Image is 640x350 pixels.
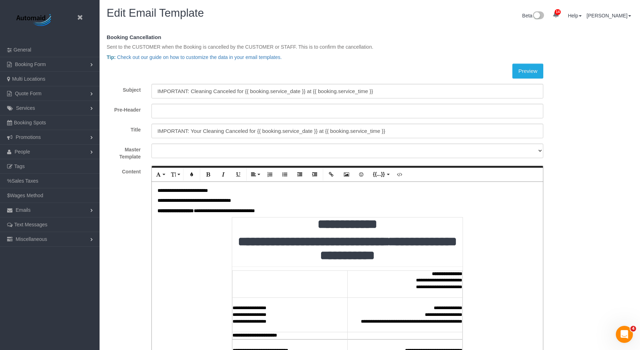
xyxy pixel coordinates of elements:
[117,54,282,60] a: Check out our guide on how to customize the data in your email templates.
[14,47,31,53] span: General
[393,168,406,181] button: Code View
[14,120,46,125] span: Booking Spots
[15,149,30,155] span: People
[107,7,204,19] span: Edit Email Template
[616,326,633,343] iframe: Intercom live chat
[101,124,146,133] label: Title
[532,11,544,21] img: New interface
[522,13,544,18] a: Beta
[16,134,41,140] span: Promotions
[168,168,182,181] button: Font Size
[372,171,385,177] span: {{...}}
[630,326,636,332] span: 4
[153,168,167,181] button: Font Family
[11,178,38,184] span: Sales Taxes
[14,163,25,169] span: Tags
[217,168,230,181] button: Italic (⌘I)
[248,168,262,181] button: Align
[101,104,146,113] label: Pre-Header
[263,168,277,181] button: Ordered List
[10,193,43,198] span: Wages Method
[549,7,563,23] a: 14
[555,9,561,15] span: 14
[340,168,353,181] button: Insert Image (⌘P)
[512,64,543,79] button: Preview
[325,168,338,181] button: Insert Link (⌘K)
[231,168,245,181] button: Underline (⌘U)
[185,168,198,181] button: Colors
[15,91,42,96] span: Quote Form
[587,13,631,18] a: [PERSON_NAME]
[16,236,47,242] span: Miscellaneous
[101,166,146,175] label: Content
[107,54,116,60] strong: Tip:
[202,168,215,181] button: Bold (⌘B)
[568,13,582,18] a: Help
[308,168,321,181] button: Increase Indent (⌘])
[16,207,31,213] span: Emails
[354,168,368,181] button: Emoticons
[15,61,46,67] span: Booking Form
[101,144,146,160] label: Master Template
[107,43,633,50] p: Sent to the CUSTOMER when the Booking is cancelled by the CUSTOMER or STAFF. This is to confirm t...
[107,34,633,41] h4: Booking Cancellation
[369,168,391,181] button: {{...}}
[12,76,45,82] span: Multi Locations
[16,105,35,111] span: Services
[14,222,47,227] span: Text Messages
[12,12,57,28] img: Automaid Logo
[293,168,306,181] button: Decrease Indent (⌘[)
[101,84,146,93] label: Subject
